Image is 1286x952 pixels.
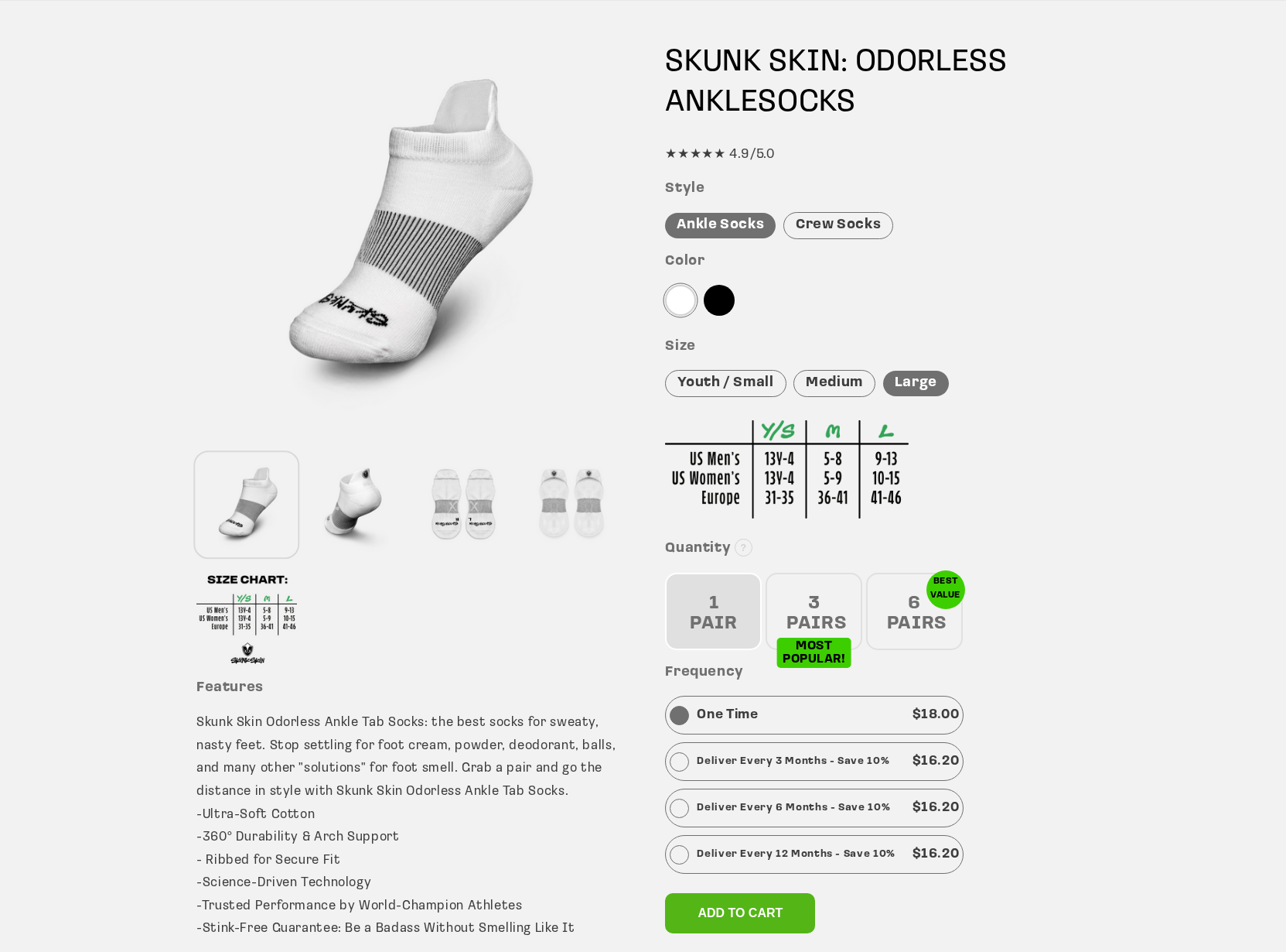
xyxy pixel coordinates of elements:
[912,796,960,820] p: $
[665,87,758,118] span: ANKLE
[921,801,959,814] span: 16.20
[665,43,1090,123] h1: SKUNK SKIN: ODORLESS SOCKS
[921,848,959,861] span: 16.20
[665,664,1090,682] h3: Frequency
[196,711,621,940] p: Skunk Skin Odorless Ankle Tab Socks: the best socks for sweaty, nasty feet. Stop settling for foo...
[766,573,862,650] div: 3 PAIRS
[665,893,815,933] button: Add to cart
[793,370,875,397] div: Medium
[665,540,1090,558] h3: Quantity
[912,843,960,866] p: $
[697,754,889,769] p: Deliver Every 3 Months - Save 10%
[912,704,960,727] p: $
[698,906,783,919] span: Add to cart
[665,370,786,397] div: Youth / Small
[665,180,1090,198] h3: Style
[912,750,960,773] p: $
[783,212,893,239] div: Crew Socks
[883,371,949,396] div: Large
[697,847,895,862] p: Deliver Every 12 Months - Save 10%
[665,143,1090,166] div: ★★★★★ 4.9/5.0
[921,708,959,721] span: 18.00
[665,420,909,519] img: Sizing Chart
[697,704,758,727] p: One Time
[665,213,776,238] div: Ankle Socks
[665,338,1090,356] h3: Size
[665,573,762,650] div: 1 PAIR
[866,573,963,650] div: 6 PAIRS
[921,755,959,768] span: 16.20
[196,680,621,697] h3: Features
[697,800,890,816] p: Deliver Every 6 Months - Save 10%
[665,253,1090,271] h3: Color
